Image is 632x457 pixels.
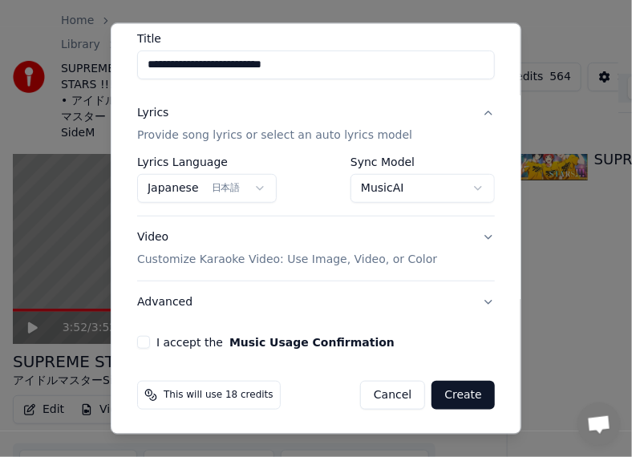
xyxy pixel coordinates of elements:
label: Lyrics Language [137,156,277,167]
span: This will use 18 credits [164,388,273,401]
div: Lyrics [137,104,168,120]
p: Provide song lyrics or select an auto lyrics model [137,127,412,143]
button: I accept the [229,336,395,347]
button: VideoCustomize Karaoke Video: Use Image, Video, or Color [137,216,495,280]
div: LyricsProvide song lyrics or select an auto lyrics model [137,156,495,215]
div: Video [137,228,437,267]
label: I accept the [156,336,395,347]
label: Sync Model [350,156,495,167]
label: Title [137,32,495,43]
button: LyricsProvide song lyrics or select an auto lyrics model [137,91,495,156]
button: Create [431,380,495,409]
button: Cancel [360,380,425,409]
button: Advanced [137,281,495,322]
p: Customize Karaoke Video: Use Image, Video, or Color [137,251,437,267]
